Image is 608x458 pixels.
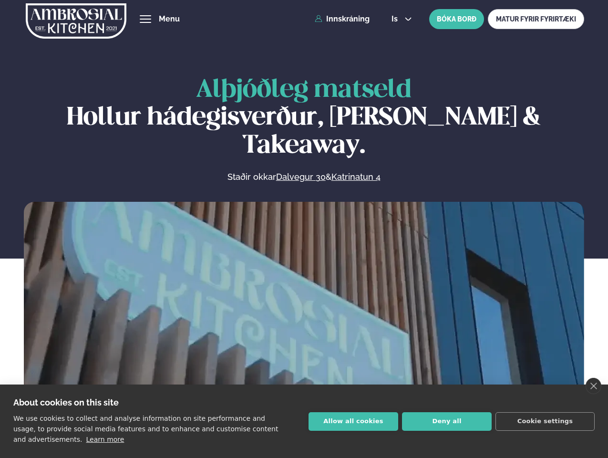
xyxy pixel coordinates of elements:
a: MATUR FYRIR FYRIRTÆKI [488,9,584,29]
a: Learn more [86,436,124,443]
p: We use cookies to collect and analyse information on site performance and usage, to provide socia... [13,415,278,443]
button: hamburger [140,13,151,25]
p: Staðir okkar & [124,171,484,183]
a: Dalvegur 30 [276,171,326,183]
span: is [392,15,401,23]
button: is [384,15,420,23]
a: Katrinatun 4 [331,171,381,183]
button: Deny all [402,412,492,431]
button: Cookie settings [495,412,595,431]
a: close [586,378,601,394]
h1: Hollur hádegisverður, [PERSON_NAME] & Takeaway. [24,76,584,160]
strong: About cookies on this site [13,397,119,407]
a: Innskráning [315,15,370,23]
span: Alþjóðleg matseld [196,78,412,102]
button: BÓKA BORÐ [429,9,484,29]
img: logo [26,1,126,41]
button: Allow all cookies [309,412,398,431]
